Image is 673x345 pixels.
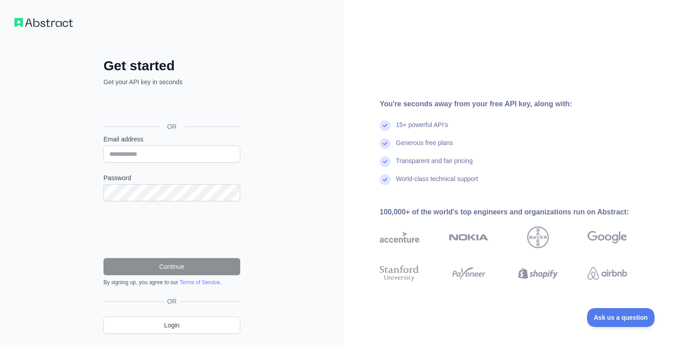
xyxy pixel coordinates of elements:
div: Transparent and fair pricing [396,156,473,174]
img: shopify [518,263,558,283]
img: check mark [380,138,390,149]
div: World-class technical support [396,174,478,192]
img: payoneer [449,263,489,283]
div: By signing up, you agree to our . [103,279,240,286]
img: airbnb [588,263,627,283]
img: stanford university [380,263,419,283]
iframe: Sign in with Google Button [99,96,243,116]
img: bayer [527,227,549,248]
p: Get your API key in seconds [103,77,240,86]
a: Login [103,317,240,334]
a: Terms of Service [179,279,220,286]
span: OR [164,297,180,306]
img: check mark [380,174,390,185]
label: Password [103,173,240,182]
img: nokia [449,227,489,248]
iframe: Toggle Customer Support [587,308,655,327]
div: 100,000+ of the world's top engineers and organizations run on Abstract: [380,207,656,218]
img: accenture [380,227,419,248]
button: Continue [103,258,240,275]
img: check mark [380,120,390,131]
h2: Get started [103,58,240,74]
div: You're seconds away from your free API key, along with: [380,99,656,109]
label: Email address [103,135,240,144]
span: OR [160,122,184,131]
div: 15+ powerful API's [396,120,448,138]
img: google [588,227,627,248]
img: Workflow [14,18,73,27]
img: check mark [380,156,390,167]
div: Generous free plans [396,138,453,156]
iframe: reCAPTCHA [103,212,240,247]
